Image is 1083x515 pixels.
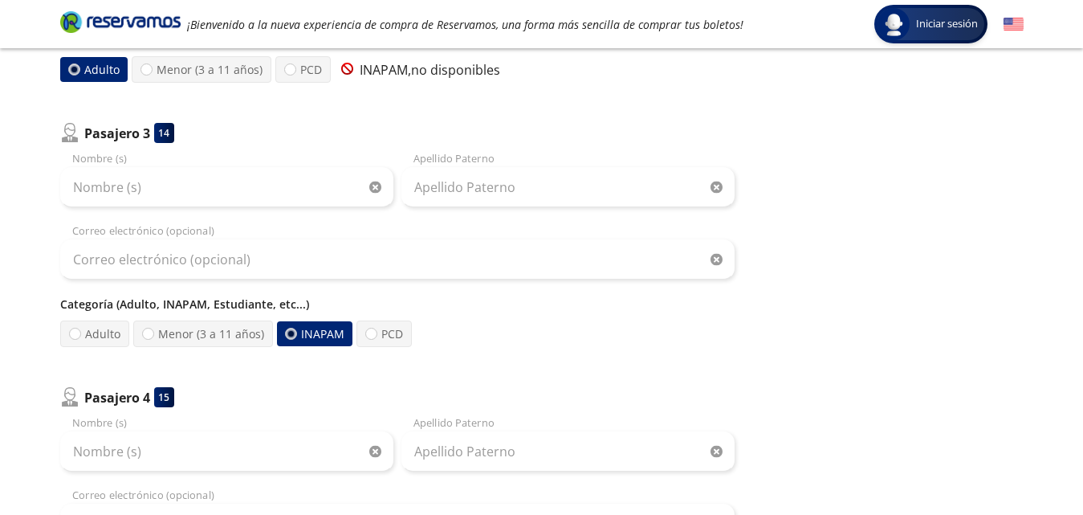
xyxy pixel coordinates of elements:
[275,56,331,83] label: PCD
[60,167,393,207] input: Nombre (s)
[60,10,181,39] a: Brand Logo
[60,239,735,280] input: Correo electrónico (opcional)
[187,17,743,32] em: ¡Bienvenido a la nueva experiencia de compra de Reservamos, una forma más sencilla de comprar tus...
[84,388,150,407] p: Pasajero 4
[154,123,174,143] div: 14
[60,431,393,472] input: Nombre (s)
[60,296,735,313] p: Categoría (Adulto, INAPAM, Estudiante, etc...)
[60,10,181,34] i: Brand Logo
[132,56,271,83] label: Menor (3 a 11 años)
[356,321,412,347] label: PCD
[335,60,500,80] p: INAPAM, no disponibles
[154,387,174,407] div: 15
[60,321,129,347] label: Adulto
[133,321,273,347] label: Menor (3 a 11 años)
[910,16,984,32] span: Iniciar sesión
[401,431,735,472] input: Apellido Paterno
[401,167,735,207] input: Apellido Paterno
[84,124,150,143] p: Pasajero 3
[990,422,1067,499] iframe: Messagebird Livechat Widget
[60,57,128,82] label: Adulto
[1004,14,1024,35] button: English
[277,321,352,346] label: INAPAM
